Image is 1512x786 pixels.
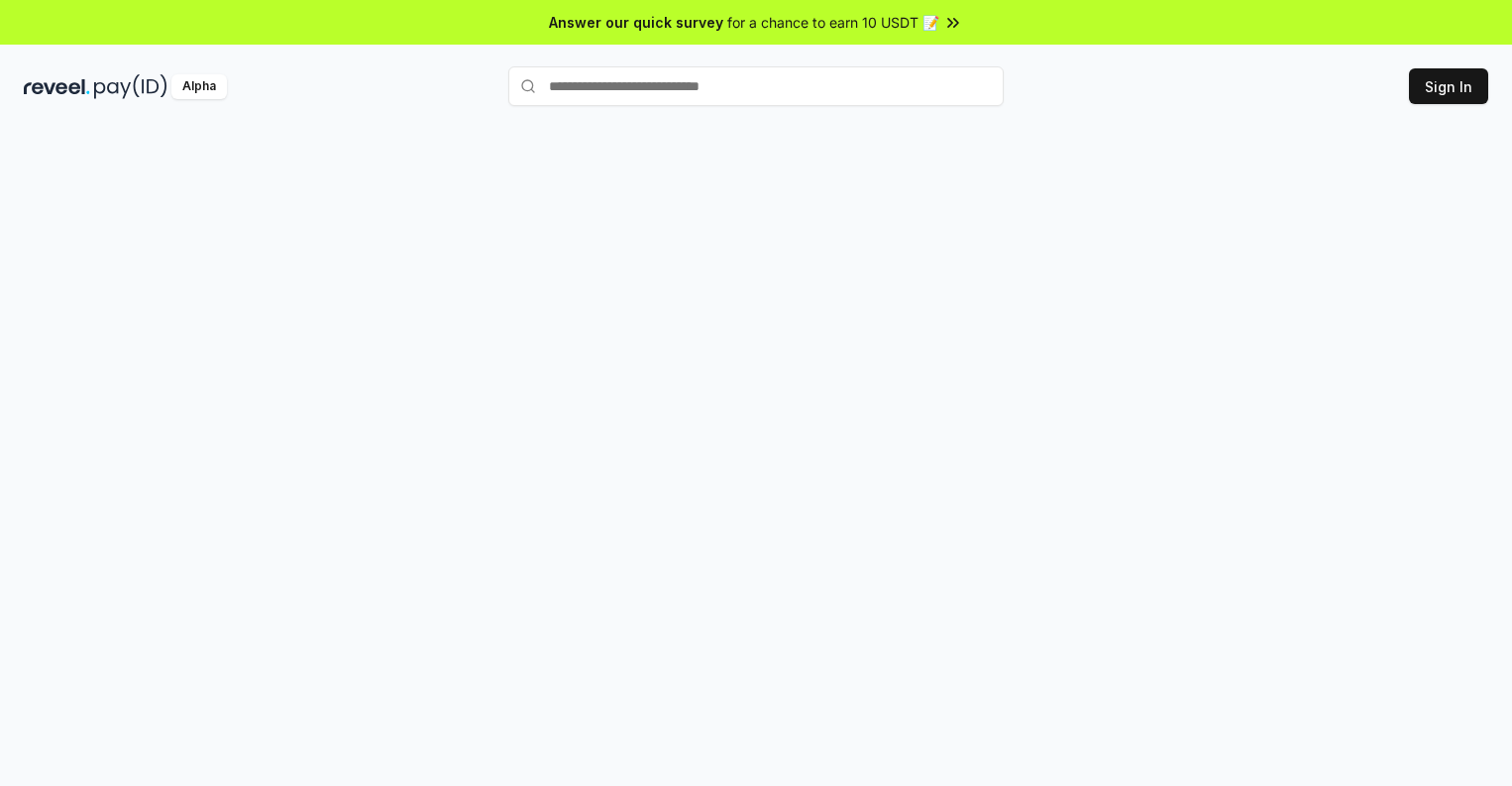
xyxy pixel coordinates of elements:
[727,12,939,33] span: for a chance to earn 10 USDT 📝
[94,74,167,99] img: pay_id
[171,74,227,99] div: Alpha
[549,12,723,33] span: Answer our quick survey
[1409,68,1488,104] button: Sign In
[24,74,90,99] img: reveel_dark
